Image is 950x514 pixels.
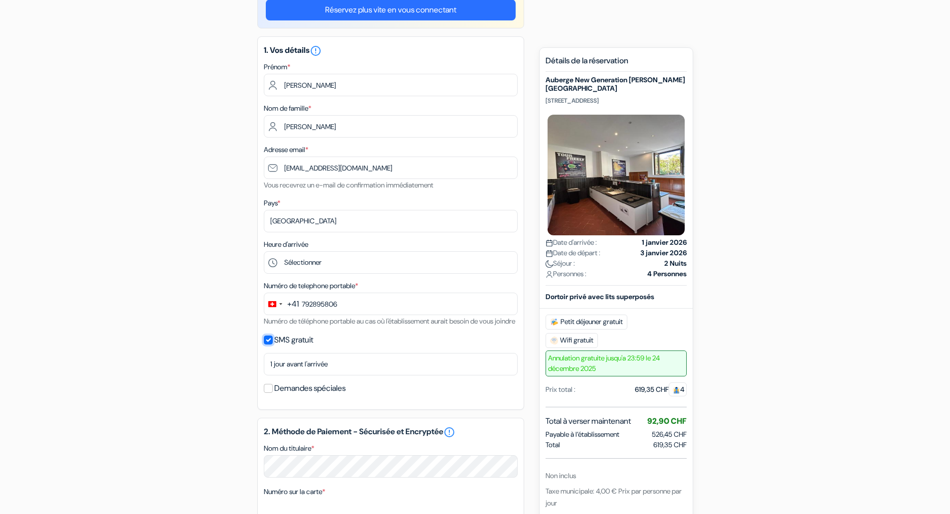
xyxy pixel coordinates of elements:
span: Wifi gratuit [546,333,598,348]
span: Personnes : [546,269,586,279]
span: Payable à l’établissement [546,429,619,440]
div: Prix total : [546,384,575,395]
span: Petit déjeuner gratuit [546,315,627,330]
h5: Auberge New Generation [PERSON_NAME][GEOGRAPHIC_DATA] [546,76,687,93]
span: 526,45 CHF [652,430,687,439]
span: 619,35 CHF [653,440,687,450]
label: Prénom [264,62,290,72]
label: SMS gratuit [274,333,313,347]
span: 92,90 CHF [647,416,687,426]
b: Dortoir privé avec lits superposés [546,292,654,301]
strong: 4 Personnes [647,269,687,279]
h5: Détails de la réservation [546,56,687,72]
span: Total à verser maintenant [546,415,631,427]
img: moon.svg [546,260,553,268]
strong: 1 janvier 2026 [642,237,687,248]
span: Total [546,440,560,450]
img: free_breakfast.svg [550,318,559,326]
span: Date d'arrivée : [546,237,597,248]
span: Annulation gratuite jusqu'a 23:59 le 24 décembre 2025 [546,350,687,376]
label: Nom du titulaire [264,443,314,454]
strong: 3 janvier 2026 [640,248,687,258]
label: Heure d'arrivée [264,239,308,250]
span: 4 [669,382,687,396]
label: Nom de famille [264,103,311,114]
i: error_outline [310,45,322,57]
label: Demandes spéciales [274,381,346,395]
img: free_wifi.svg [550,337,558,344]
strong: 2 Nuits [664,258,687,269]
h5: 1. Vos détails [264,45,518,57]
button: Change country, selected Switzerland (+41) [264,293,299,315]
img: guest.svg [673,386,680,394]
span: Séjour : [546,258,575,269]
a: error_outline [310,45,322,55]
input: Entrer le nom de famille [264,115,518,138]
span: Taxe municipale: 4,00 € Prix par personne par jour [546,487,682,508]
label: Adresse email [264,145,308,155]
span: Date de départ : [546,248,600,258]
div: +41 [287,298,299,310]
div: Non inclus [546,471,687,481]
input: Entrer adresse e-mail [264,157,518,179]
p: [STREET_ADDRESS] [546,97,687,105]
img: user_icon.svg [546,271,553,278]
div: 619,35 CHF [635,384,687,395]
a: error_outline [443,426,455,438]
h5: 2. Méthode de Paiement - Sécurisée et Encryptée [264,426,518,438]
small: Vous recevrez un e-mail de confirmation immédiatement [264,180,433,189]
label: Numéro sur la carte [264,487,325,497]
small: Numéro de téléphone portable au cas où l'établissement aurait besoin de vous joindre [264,317,515,326]
input: Entrez votre prénom [264,74,518,96]
img: calendar.svg [546,250,553,257]
label: Numéro de telephone portable [264,281,358,291]
img: calendar.svg [546,239,553,247]
label: Pays [264,198,280,208]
